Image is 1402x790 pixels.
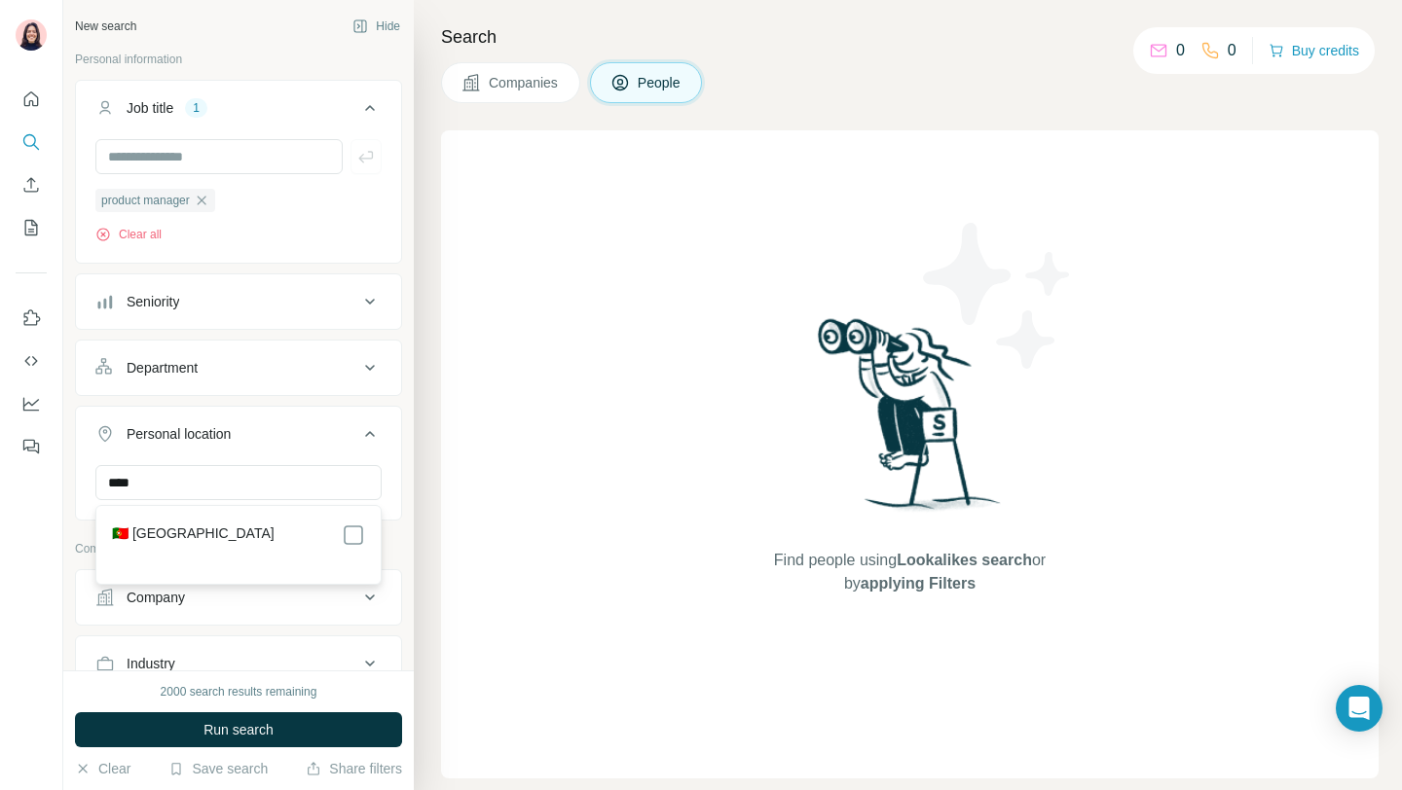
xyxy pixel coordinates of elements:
span: Run search [203,720,274,739]
span: product manager [101,192,190,209]
button: Use Surfe API [16,343,47,378]
div: Department [127,358,198,377]
button: Seniority [76,278,401,325]
button: Hide [339,12,414,41]
p: Company information [75,540,402,557]
h4: Search [441,23,1379,51]
p: 0 [1228,39,1236,62]
button: Quick start [16,82,47,117]
div: Industry [127,654,175,673]
p: 0 [1176,39,1185,62]
button: Personal location [76,411,401,465]
button: Dashboard [16,386,47,421]
button: Enrich CSV [16,167,47,202]
button: Job title1 [76,85,401,139]
div: Seniority [127,292,179,311]
div: Company [127,588,185,607]
div: 1 [185,99,207,117]
button: Company [76,574,401,621]
button: Buy credits [1269,37,1359,64]
button: Feedback [16,429,47,464]
div: New search [75,18,136,35]
span: People [638,73,683,92]
button: Clear [75,759,130,778]
div: Personal location [127,424,231,444]
img: Avatar [16,19,47,51]
button: Share filters [306,759,402,778]
span: Lookalikes search [897,552,1032,568]
button: Department [76,344,401,391]
div: Open Intercom Messenger [1336,685,1383,732]
img: Surfe Illustration - Woman searching with binoculars [809,313,1012,530]
span: applying Filters [861,575,976,592]
button: Industry [76,640,401,687]
div: Job title [127,98,173,118]
label: 🇵🇹 [GEOGRAPHIC_DATA] [112,523,275,547]
p: Personal information [75,51,402,68]
button: Save search [168,759,268,778]
button: Run search [75,712,402,747]
span: Find people using or by [754,549,1065,595]
img: Surfe Illustration - Stars [910,208,1086,383]
button: Use Surfe on LinkedIn [16,301,47,336]
span: Companies [489,73,560,92]
button: My lists [16,210,47,245]
div: 2000 search results remaining [161,683,317,700]
button: Clear all [95,226,162,243]
button: Search [16,125,47,160]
